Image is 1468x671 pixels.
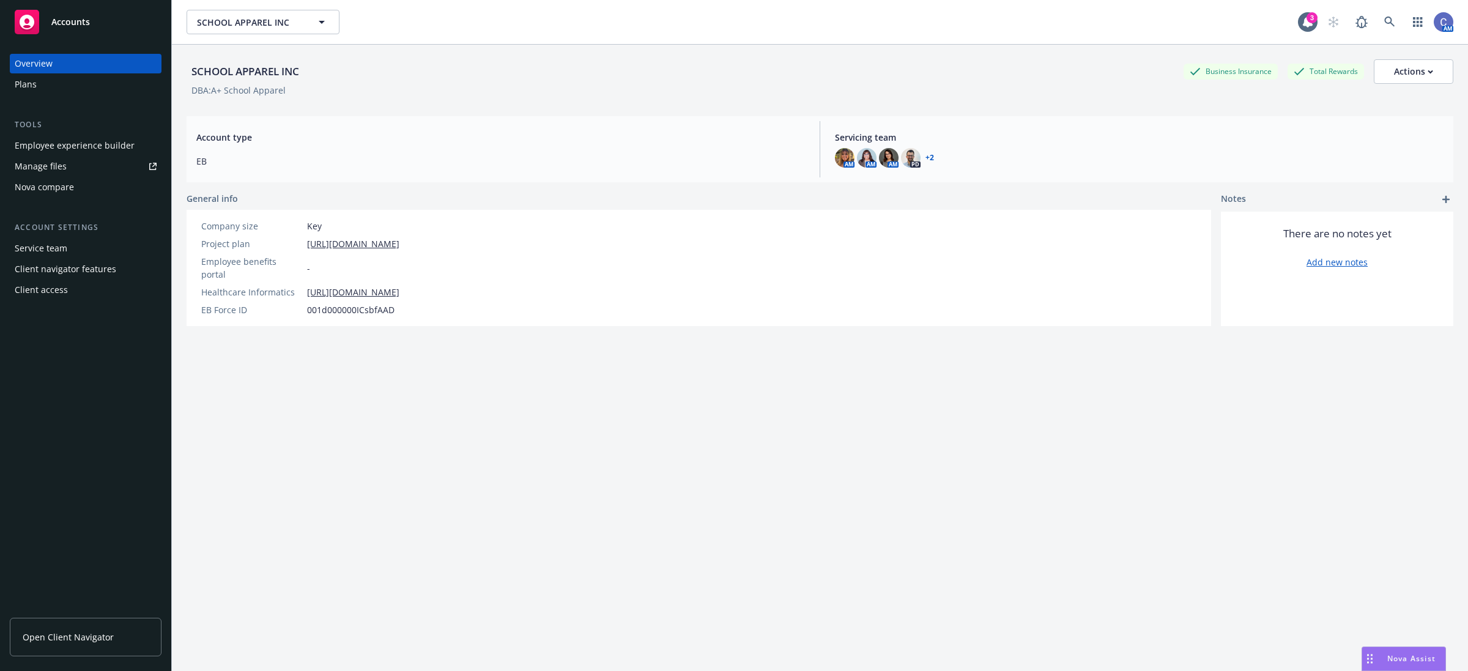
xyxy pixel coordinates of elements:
[1221,192,1246,207] span: Notes
[187,10,339,34] button: SCHOOL APPAREL INC
[201,255,302,281] div: Employee benefits portal
[191,84,286,97] div: DBA: A+ School Apparel
[1362,647,1377,670] div: Drag to move
[835,148,854,168] img: photo
[15,259,116,279] div: Client navigator features
[307,262,310,275] span: -
[10,119,161,131] div: Tools
[196,155,805,168] span: EB
[1307,256,1368,269] a: Add new notes
[1387,653,1436,664] span: Nova Assist
[1307,12,1318,23] div: 3
[10,280,161,300] a: Client access
[187,64,304,80] div: SCHOOL APPAREL INC
[307,286,399,298] a: [URL][DOMAIN_NAME]
[10,75,161,94] a: Plans
[10,239,161,258] a: Service team
[197,16,303,29] span: SCHOOL APPAREL INC
[857,148,877,168] img: photo
[925,154,934,161] a: +2
[187,192,238,205] span: General info
[879,148,899,168] img: photo
[901,148,921,168] img: photo
[835,131,1444,144] span: Servicing team
[15,136,135,155] div: Employee experience builder
[51,17,90,27] span: Accounts
[196,131,805,144] span: Account type
[15,239,67,258] div: Service team
[15,75,37,94] div: Plans
[307,220,322,232] span: Key
[1394,60,1433,83] div: Actions
[1434,12,1453,32] img: photo
[1406,10,1430,34] a: Switch app
[1374,59,1453,84] button: Actions
[15,157,67,176] div: Manage files
[10,259,161,279] a: Client navigator features
[10,136,161,155] a: Employee experience builder
[1349,10,1374,34] a: Report a Bug
[10,177,161,197] a: Nova compare
[10,157,161,176] a: Manage files
[307,237,399,250] a: [URL][DOMAIN_NAME]
[1283,226,1392,241] span: There are no notes yet
[307,303,395,316] span: 001d000000ICsbfAAD
[201,286,302,298] div: Healthcare Informatics
[10,5,161,39] a: Accounts
[23,631,114,643] span: Open Client Navigator
[1288,64,1364,79] div: Total Rewards
[1184,64,1278,79] div: Business Insurance
[1362,647,1446,671] button: Nova Assist
[15,177,74,197] div: Nova compare
[1321,10,1346,34] a: Start snowing
[10,221,161,234] div: Account settings
[1377,10,1402,34] a: Search
[10,54,161,73] a: Overview
[15,280,68,300] div: Client access
[201,303,302,316] div: EB Force ID
[1439,192,1453,207] a: add
[15,54,53,73] div: Overview
[201,237,302,250] div: Project plan
[201,220,302,232] div: Company size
